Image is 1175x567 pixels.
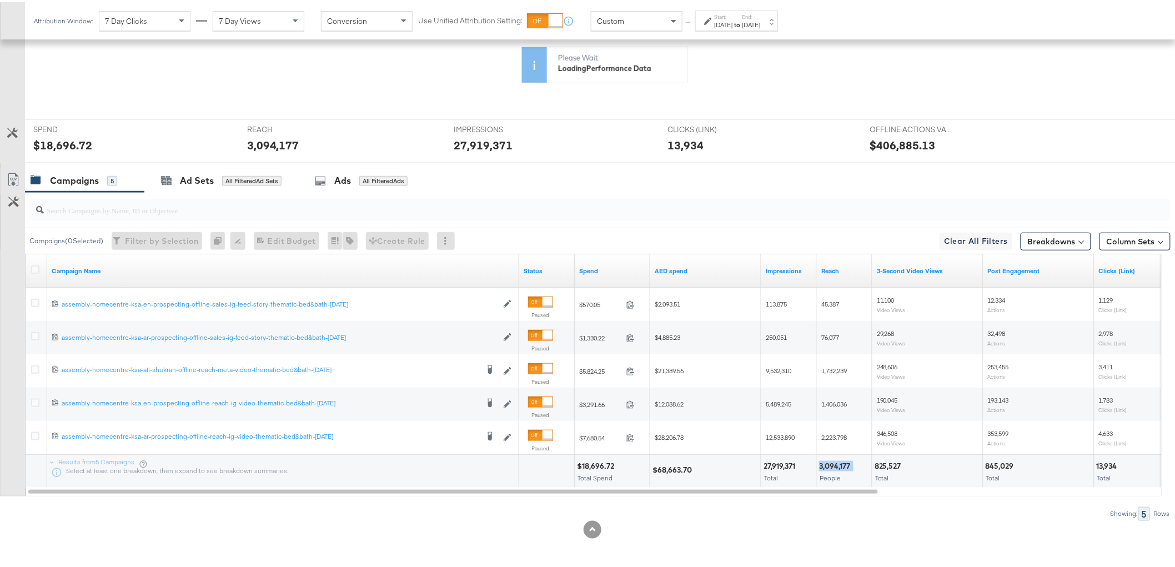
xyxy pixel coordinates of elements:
[877,371,906,378] sub: Video Views
[1099,327,1113,335] span: 2,978
[528,376,553,383] label: Paused
[766,331,787,339] span: 250,051
[1110,508,1138,515] div: Showing:
[577,459,617,469] div: $18,696.72
[986,459,1017,469] div: 845,029
[579,398,622,407] span: $3,291.66
[579,431,622,440] span: $7,680.54
[877,360,898,369] span: 248,606
[62,430,478,441] a: assembly-homecentre-ksa-ar-prospecting-offline-reach-ig-video-thematic-bed&bath-[DATE]
[1099,427,1113,435] span: 4,633
[655,298,680,306] span: $2,093.51
[988,394,1009,402] span: 193,143
[988,360,1009,369] span: 253,455
[877,294,895,302] span: 11,100
[1099,294,1113,302] span: 1,129
[62,363,478,372] div: assembly-homecentre-ksa-all-shukran-offline-reach-meta-video-thematic-bed&bath-[DATE]
[528,443,553,450] label: Paused
[1097,459,1121,469] div: 13,934
[988,338,1006,344] sub: Actions
[877,264,979,273] a: The number of times your video was viewed for 3 seconds or more.
[210,230,230,248] div: 0
[52,264,515,273] a: Your campaign name.
[766,298,787,306] span: 113,875
[742,18,761,27] div: [DATE]
[1099,338,1127,344] sub: Clicks (Link)
[652,463,695,473] div: $68,663.70
[62,331,498,340] a: assembly-homecentre-ksa-ar-prospecting-offline-sales-ig-feed-story-thematic-bed&bath-[DATE]
[62,397,478,405] div: assembly-homecentre-ksa-en-prospecting-offline-reach-ig-video-thematic-bed&bath-[DATE]
[62,298,498,307] div: assembly-homecentre-ksa-en-prospecting-offline-sales-ig-feed-story-thematic-bed&bath-[DATE]
[1138,505,1150,519] div: 5
[107,174,117,184] div: 5
[655,364,684,373] span: $21,389.56
[1099,404,1127,411] sub: Clicks (Link)
[875,471,889,480] span: Total
[528,309,553,317] label: Paused
[180,172,214,185] div: Ad Sets
[1099,371,1127,378] sub: Clicks (Link)
[877,427,898,435] span: 346,508
[105,14,147,24] span: 7 Day Clicks
[359,174,408,184] div: All Filtered Ads
[819,459,853,469] div: 3,094,177
[988,264,1090,273] a: The number of actions related to your Page's posts as a result of your ad.
[733,18,742,27] strong: to
[578,471,612,480] span: Total Spend
[988,371,1006,378] sub: Actions
[655,331,680,339] span: $4,885.23
[988,438,1006,444] sub: Actions
[62,397,478,408] a: assembly-homecentre-ksa-en-prospecting-offline-reach-ig-video-thematic-bed&bath-[DATE]
[1021,230,1091,248] button: Breakdowns
[764,459,799,469] div: 27,919,371
[1099,438,1127,444] sub: Clicks (Link)
[528,409,553,417] label: Paused
[62,430,478,439] div: assembly-homecentre-ksa-ar-prospecting-offline-reach-ig-video-thematic-bed&bath-[DATE]
[524,264,570,273] a: Shows the current state of your Ad Campaign.
[579,332,622,340] span: $1,330.22
[986,471,1000,480] span: Total
[821,331,839,339] span: 76,077
[877,304,906,311] sub: Video Views
[821,431,847,439] span: 2,223,798
[62,363,478,374] a: assembly-homecentre-ksa-all-shukran-offline-reach-meta-video-thematic-bed&bath-[DATE]
[62,331,498,340] div: assembly-homecentre-ksa-ar-prospecting-offline-sales-ig-feed-story-thematic-bed&bath-[DATE]
[988,304,1006,311] sub: Actions
[766,431,795,439] span: 12,533,890
[579,365,622,373] span: $5,824.25
[877,438,906,444] sub: Video Views
[655,264,757,273] a: 3.6725
[715,11,733,18] label: Start:
[334,172,351,185] div: Ads
[988,404,1006,411] sub: Actions
[877,404,906,411] sub: Video Views
[33,15,93,23] div: Attribution Window:
[821,298,839,306] span: 45,387
[1097,471,1111,480] span: Total
[988,327,1006,335] span: 32,498
[597,14,624,24] span: Custom
[418,13,523,24] label: Use Unified Attribution Setting:
[766,398,791,406] span: 5,489,245
[1099,360,1113,369] span: 3,411
[820,471,841,480] span: People
[655,398,684,406] span: $12,088.62
[579,298,622,307] span: $570.05
[764,471,778,480] span: Total
[44,193,1065,214] input: Search Campaigns by Name, ID or Objective
[821,398,847,406] span: 1,406,036
[327,14,367,24] span: Conversion
[1099,304,1127,311] sub: Clicks (Link)
[715,18,733,27] div: [DATE]
[222,174,282,184] div: All Filtered Ad Sets
[766,264,812,273] a: The number of times your ad was served. On mobile apps an ad is counted as served the first time ...
[877,394,898,402] span: 190,045
[875,459,905,469] div: 825,527
[29,234,103,244] div: Campaigns ( 0 Selected)
[1153,508,1171,515] div: Rows
[988,294,1006,302] span: 12,334
[1099,394,1113,402] span: 1,783
[821,364,847,373] span: 1,732,239
[766,364,791,373] span: 9,532,310
[219,14,261,24] span: 7 Day Views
